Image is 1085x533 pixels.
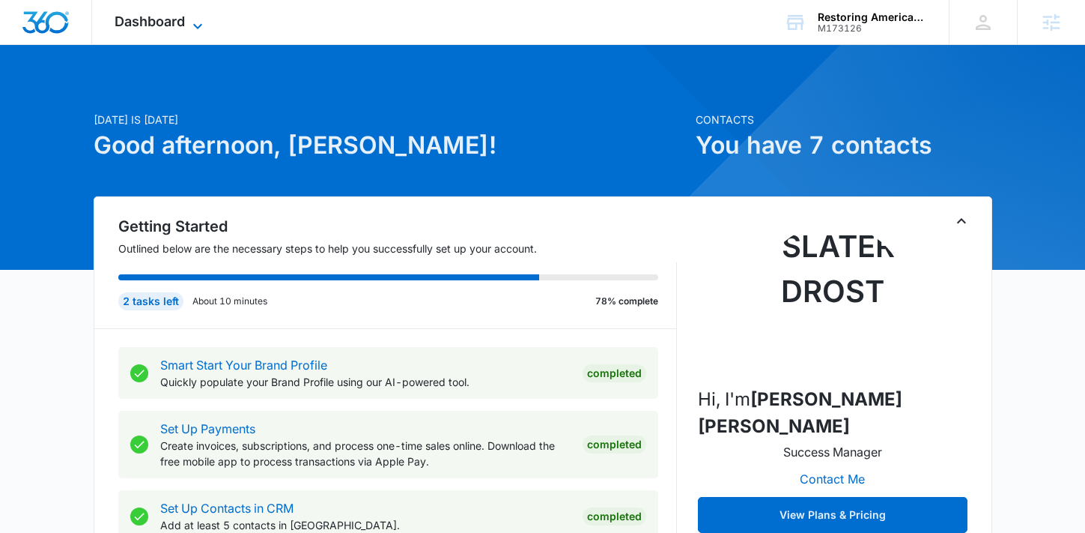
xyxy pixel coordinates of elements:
p: 78% complete [595,295,658,308]
p: Add at least 5 contacts in [GEOGRAPHIC_DATA]. [160,517,571,533]
p: About 10 minutes [192,295,267,308]
a: Set Up Payments [160,421,255,436]
div: 2 tasks left [118,292,183,310]
p: [DATE] is [DATE] [94,112,687,127]
strong: [PERSON_NAME] [PERSON_NAME] [698,388,902,437]
p: Outlined below are the necessary steps to help you successfully set up your account. [118,241,677,256]
div: Completed [583,364,646,382]
p: Create invoices, subscriptions, and process one-time sales online. Download the free mobile app t... [160,438,571,469]
a: Smart Start Your Brand Profile [160,358,327,373]
p: Quickly populate your Brand Profile using our AI-powered tool. [160,374,571,390]
div: account name [818,11,927,23]
button: View Plans & Pricing [698,497,967,533]
h2: Getting Started [118,215,677,238]
img: Slater Drost [758,224,908,374]
h1: You have 7 contacts [696,127,992,163]
button: Toggle Collapse [952,212,970,230]
p: Contacts [696,112,992,127]
a: Set Up Contacts in CRM [160,501,294,516]
p: Hi, I'm [698,386,967,440]
div: Completed [583,508,646,526]
span: Dashboard [115,13,185,29]
button: Contact Me [785,461,880,497]
div: account id [818,23,927,34]
p: Success Manager [783,443,882,461]
div: Completed [583,436,646,454]
h1: Good afternoon, [PERSON_NAME]! [94,127,687,163]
